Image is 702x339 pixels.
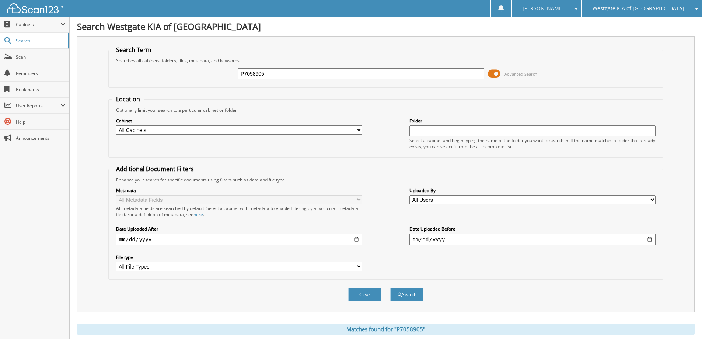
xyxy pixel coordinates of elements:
[116,254,362,260] label: File type
[16,119,66,125] span: Help
[409,187,656,194] label: Uploaded By
[116,205,362,218] div: All metadata fields are searched by default. Select a cabinet with metadata to enable filtering b...
[112,46,155,54] legend: Search Term
[16,103,60,109] span: User Reports
[112,107,659,113] div: Optionally limit your search to a particular cabinet or folder
[116,118,362,124] label: Cabinet
[16,54,66,60] span: Scan
[409,234,656,245] input: end
[16,86,66,93] span: Bookmarks
[77,324,695,335] div: Matches found for "P7058905"
[7,3,63,13] img: scan123-logo-white.svg
[390,288,423,301] button: Search
[112,177,659,183] div: Enhance your search for specific documents using filters such as date and file type.
[16,21,60,28] span: Cabinets
[116,187,362,194] label: Metadata
[409,118,656,124] label: Folder
[116,234,362,245] input: start
[593,6,684,11] span: Westgate KIA of [GEOGRAPHIC_DATA]
[409,137,656,150] div: Select a cabinet and begin typing the name of the folder you want to search in. If the name match...
[116,226,362,232] label: Date Uploaded After
[77,20,695,32] h1: Search Westgate KIA of [GEOGRAPHIC_DATA]
[16,70,66,76] span: Reminders
[112,95,144,103] legend: Location
[16,38,64,44] span: Search
[193,211,203,218] a: here
[504,71,537,77] span: Advanced Search
[348,288,381,301] button: Clear
[523,6,564,11] span: [PERSON_NAME]
[112,58,659,64] div: Searches all cabinets, folders, files, metadata, and keywords
[112,165,198,173] legend: Additional Document Filters
[409,226,656,232] label: Date Uploaded Before
[16,135,66,141] span: Announcements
